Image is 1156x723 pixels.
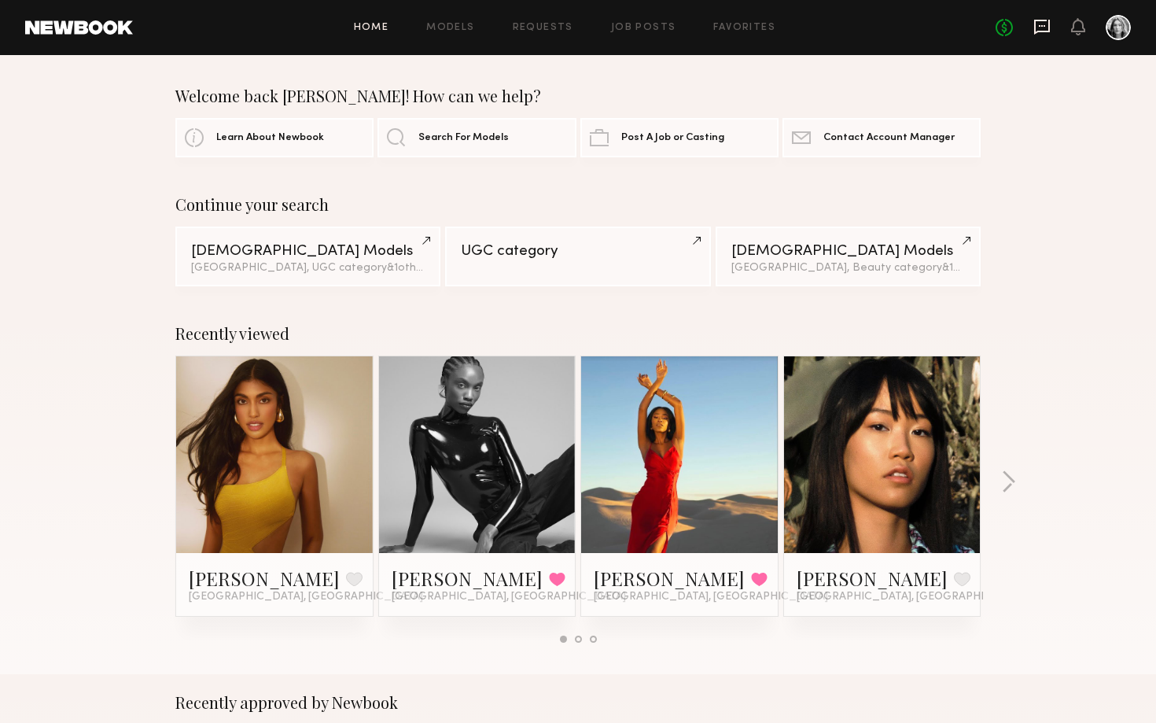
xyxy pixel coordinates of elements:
a: [PERSON_NAME] [797,566,948,591]
span: & 1 other filter [942,263,1010,273]
div: [DEMOGRAPHIC_DATA] Models [191,244,425,259]
a: Requests [513,23,573,33]
a: [PERSON_NAME] [392,566,543,591]
a: [PERSON_NAME] [594,566,745,591]
a: [PERSON_NAME] [189,566,340,591]
div: [GEOGRAPHIC_DATA], Beauty category [731,263,965,274]
span: Contact Account Manager [823,133,955,143]
div: Recently approved by Newbook [175,693,981,712]
span: & 1 other filter [387,263,455,273]
a: Job Posts [611,23,676,33]
a: Favorites [713,23,775,33]
span: [GEOGRAPHIC_DATA], [GEOGRAPHIC_DATA] [594,591,828,603]
a: [DEMOGRAPHIC_DATA] Models[GEOGRAPHIC_DATA], Beauty category&1other filter [716,227,981,286]
span: [GEOGRAPHIC_DATA], [GEOGRAPHIC_DATA] [797,591,1031,603]
span: [GEOGRAPHIC_DATA], [GEOGRAPHIC_DATA] [392,591,626,603]
span: Learn About Newbook [216,133,324,143]
div: Continue your search [175,195,981,214]
div: Welcome back [PERSON_NAME]! How can we help? [175,87,981,105]
span: Post A Job or Casting [621,133,724,143]
a: Search For Models [377,118,576,157]
span: Search For Models [418,133,509,143]
div: [GEOGRAPHIC_DATA], UGC category [191,263,425,274]
a: Contact Account Manager [782,118,981,157]
a: Learn About Newbook [175,118,374,157]
div: UGC category [461,244,694,259]
a: Home [354,23,389,33]
a: Post A Job or Casting [580,118,779,157]
a: UGC category [445,227,710,286]
a: Models [426,23,474,33]
a: [DEMOGRAPHIC_DATA] Models[GEOGRAPHIC_DATA], UGC category&1other filter [175,227,440,286]
div: [DEMOGRAPHIC_DATA] Models [731,244,965,259]
div: Recently viewed [175,324,981,343]
span: [GEOGRAPHIC_DATA], [GEOGRAPHIC_DATA] [189,591,423,603]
